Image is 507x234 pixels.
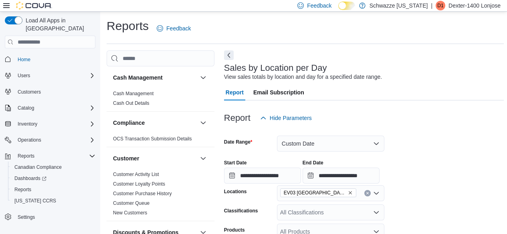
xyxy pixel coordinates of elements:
span: Customers [18,89,41,95]
button: Customer [198,154,208,163]
a: Customers [14,87,44,97]
button: Customers [2,86,99,98]
a: Customer Loyalty Points [113,181,165,187]
span: Email Subscription [253,84,304,100]
button: Reports [8,184,99,195]
span: Users [18,72,30,79]
span: Canadian Compliance [14,164,62,170]
div: Customer [107,170,214,221]
div: Dexter-1400 Lonjose [436,1,445,10]
span: EV03 West Central [280,188,356,197]
a: [US_STATE] CCRS [11,196,59,206]
span: Cash Out Details [113,100,149,106]
button: Custom Date [277,136,384,152]
div: Compliance [107,134,214,147]
span: Catalog [14,103,95,113]
h3: Compliance [113,119,145,127]
h1: Reports [107,18,149,34]
button: Settings [2,211,99,223]
button: Customer [113,154,197,162]
button: Inventory [14,119,40,129]
button: Cash Management [113,74,197,82]
span: Feedback [166,24,191,32]
a: Home [14,55,34,64]
div: Cash Management [107,89,214,111]
button: Compliance [198,118,208,128]
button: Open list of options [373,209,380,216]
a: Feedback [154,20,194,36]
button: Canadian Compliance [8,162,99,173]
span: Hide Parameters [270,114,312,122]
button: Home [2,53,99,65]
a: New Customers [113,210,147,216]
a: Reports [11,185,34,194]
button: Open list of options [373,190,380,196]
span: Settings [14,212,95,222]
a: Canadian Compliance [11,162,65,172]
button: Clear input [364,190,371,196]
span: Operations [14,135,95,145]
a: OCS Transaction Submission Details [113,136,192,142]
span: Settings [18,214,35,220]
img: Cova [16,2,52,10]
span: Catalog [18,105,34,111]
button: Cash Management [198,73,208,82]
span: Load All Apps in [GEOGRAPHIC_DATA] [22,16,95,32]
label: Classifications [224,208,258,214]
label: End Date [303,160,323,166]
p: Dexter-1400 Lonjose [448,1,501,10]
span: Canadian Compliance [11,162,95,172]
button: Catalog [2,102,99,114]
span: Reports [11,185,95,194]
span: Inventory [14,119,95,129]
input: Press the down key to open a popover containing a calendar. [303,168,380,184]
a: Customer Activity List [113,172,159,177]
span: Customers [14,87,95,97]
button: Next [224,50,234,60]
span: Customer Queue [113,200,149,206]
span: Dashboards [11,174,95,183]
span: Feedback [307,2,331,10]
a: Dashboards [11,174,50,183]
span: Cash Management [113,90,154,97]
span: Washington CCRS [11,196,95,206]
span: Report [226,84,244,100]
button: Remove EV03 West Central from selection in this group [348,190,353,195]
label: Products [224,227,245,233]
span: Dashboards [14,175,46,182]
button: [US_STATE] CCRS [8,195,99,206]
button: Compliance [113,119,197,127]
h3: Cash Management [113,74,163,82]
span: Customer Activity List [113,171,159,178]
button: Operations [2,134,99,146]
label: Date Range [224,139,252,145]
span: Inventory [18,121,37,127]
p: | [431,1,432,10]
a: Customer Queue [113,200,149,206]
span: Reports [14,186,31,193]
span: Operations [18,137,41,143]
label: Start Date [224,160,247,166]
span: Home [14,54,95,64]
a: Customer Purchase History [113,191,172,196]
button: Inventory [2,118,99,130]
p: Schwazze [US_STATE] [370,1,428,10]
a: Dashboards [8,173,99,184]
button: Users [2,70,99,81]
input: Press the down key to open a popover containing a calendar. [224,168,301,184]
span: Reports [18,153,34,159]
h3: Sales by Location per Day [224,63,327,73]
h3: Customer [113,154,139,162]
span: D1 [437,1,443,10]
button: Users [14,71,33,80]
h3: Report [224,113,250,123]
a: Settings [14,212,38,222]
input: Dark Mode [338,2,355,10]
div: View sales totals by location and day for a specified date range. [224,73,382,81]
span: Users [14,71,95,80]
